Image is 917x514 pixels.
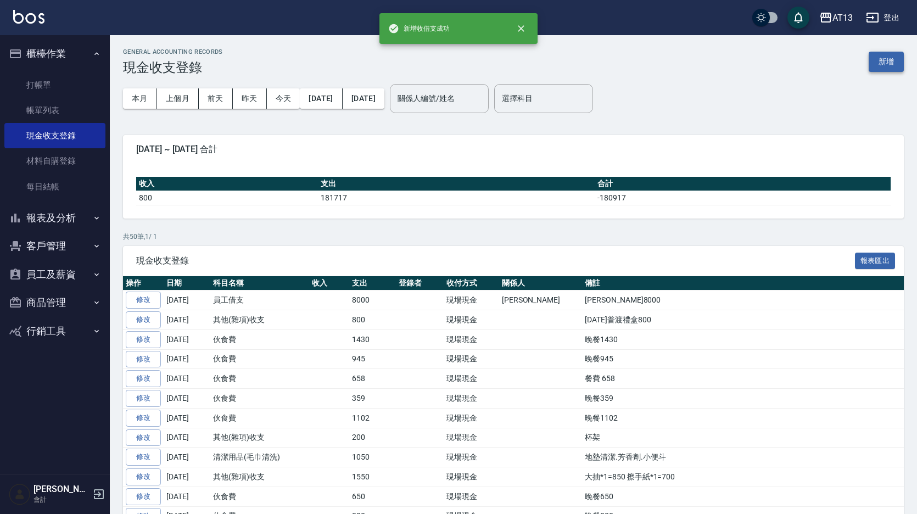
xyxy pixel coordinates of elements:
[164,389,210,409] td: [DATE]
[582,276,904,290] th: 備註
[164,408,210,428] td: [DATE]
[126,449,161,466] a: 修改
[4,260,105,289] button: 員工及薪資
[582,349,904,369] td: 晚餐945
[509,16,533,41] button: close
[349,349,396,369] td: 945
[869,56,904,66] a: 新增
[582,290,904,310] td: [PERSON_NAME]8000
[499,276,582,290] th: 關係人
[349,408,396,428] td: 1102
[349,329,396,349] td: 1430
[123,88,157,109] button: 本月
[582,448,904,467] td: 地墊清潔.芳香劑.小便斗
[136,255,855,266] span: 現金收支登錄
[318,177,595,191] th: 支出
[13,10,44,24] img: Logo
[4,98,105,123] a: 帳單列表
[33,495,90,505] p: 會計
[869,52,904,72] button: 新增
[199,88,233,109] button: 前天
[343,88,384,109] button: [DATE]
[855,255,896,265] a: 報表匯出
[582,487,904,506] td: 晚餐650
[4,204,105,232] button: 報表及分析
[318,191,595,205] td: 181717
[123,276,164,290] th: 操作
[595,191,891,205] td: -180917
[126,410,161,427] a: 修改
[349,310,396,330] td: 800
[233,88,267,109] button: 昨天
[210,276,309,290] th: 科目名稱
[210,329,309,349] td: 伙食費
[349,290,396,310] td: 8000
[210,290,309,310] td: 員工借支
[349,369,396,389] td: 658
[164,487,210,506] td: [DATE]
[126,292,161,309] a: 修改
[164,428,210,448] td: [DATE]
[210,487,309,506] td: 伙食費
[444,290,499,310] td: 現場現金
[164,290,210,310] td: [DATE]
[4,148,105,174] a: 材料自購登錄
[499,290,582,310] td: [PERSON_NAME]
[349,428,396,448] td: 200
[4,40,105,68] button: 櫃檯作業
[136,177,318,191] th: 收入
[832,11,853,25] div: AT13
[126,390,161,407] a: 修改
[787,7,809,29] button: save
[582,329,904,349] td: 晚餐1430
[862,8,904,28] button: 登出
[267,88,300,109] button: 今天
[164,448,210,467] td: [DATE]
[123,232,904,242] p: 共 50 筆, 1 / 1
[126,351,161,368] a: 修改
[396,276,444,290] th: 登錄者
[444,428,499,448] td: 現場現金
[388,23,450,34] span: 新增收借支成功
[164,310,210,330] td: [DATE]
[126,429,161,446] a: 修改
[582,369,904,389] td: 餐費 658
[349,448,396,467] td: 1050
[349,467,396,487] td: 1550
[582,389,904,409] td: 晚餐359
[136,191,318,205] td: 800
[210,467,309,487] td: 其他(雜項)收支
[444,310,499,330] td: 現場現金
[349,487,396,506] td: 650
[157,88,199,109] button: 上個月
[210,408,309,428] td: 伙食費
[4,72,105,98] a: 打帳單
[123,48,223,55] h2: GENERAL ACCOUNTING RECORDS
[33,484,90,495] h5: [PERSON_NAME]
[164,329,210,349] td: [DATE]
[4,174,105,199] a: 每日結帳
[300,88,342,109] button: [DATE]
[126,311,161,328] a: 修改
[349,389,396,409] td: 359
[4,123,105,148] a: 現金收支登錄
[164,276,210,290] th: 日期
[123,60,223,75] h3: 現金收支登錄
[9,483,31,505] img: Person
[444,369,499,389] td: 現場現金
[444,349,499,369] td: 現場現金
[210,448,309,467] td: 清潔用品(毛巾清洗)
[126,331,161,348] a: 修改
[582,467,904,487] td: 大抽*1=850 擦手紙*1=700
[210,428,309,448] td: 其他(雜項)收支
[4,232,105,260] button: 客戶管理
[309,276,349,290] th: 收入
[444,467,499,487] td: 現場現金
[164,369,210,389] td: [DATE]
[210,349,309,369] td: 伙食費
[855,253,896,270] button: 報表匯出
[210,369,309,389] td: 伙食費
[582,310,904,330] td: [DATE]普渡禮盒800
[4,317,105,345] button: 行銷工具
[210,389,309,409] td: 伙食費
